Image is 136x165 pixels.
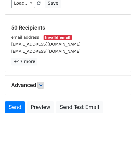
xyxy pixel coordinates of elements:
[11,42,81,46] small: [EMAIL_ADDRESS][DOMAIN_NAME]
[11,82,125,89] h5: Advanced
[27,101,54,113] a: Preview
[11,24,125,31] h5: 50 Recipients
[44,35,72,40] small: Invalid email
[11,49,81,54] small: [EMAIL_ADDRESS][DOMAIN_NAME]
[105,135,136,165] iframe: Chat Widget
[11,35,39,40] small: email address
[11,58,37,66] a: +47 more
[5,101,25,113] a: Send
[56,101,103,113] a: Send Test Email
